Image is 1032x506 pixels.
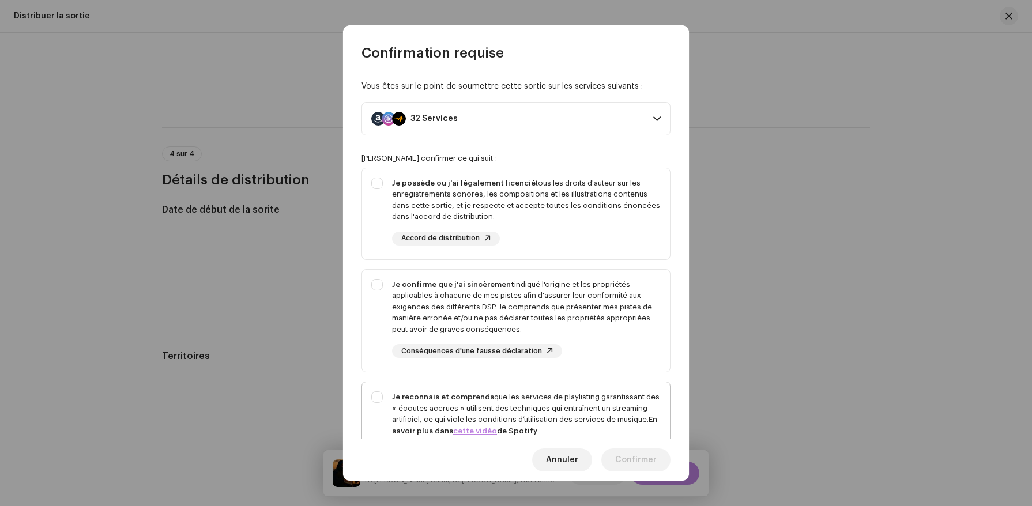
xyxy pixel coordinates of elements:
[615,448,657,471] span: Confirmer
[392,179,536,187] strong: Je possède ou j'ai légalement licencié
[361,382,671,492] p-togglebutton: Je reconnais et comprendsque les services de playlisting garantissant des « écoutes accrues » uti...
[532,448,592,471] button: Annuler
[361,154,671,163] div: [PERSON_NAME] confirmer ce qui suit :
[392,281,514,288] strong: Je confirme que j'ai sincèrement
[361,44,504,62] span: Confirmation requise
[601,448,671,471] button: Confirmer
[392,391,661,436] div: que les services de playlisting garantissant des « écoutes accrues » utilisent des techniques qui...
[361,81,671,93] div: Vous êtes sur le point de soumettre cette sortie sur les services suivants :
[392,178,661,222] div: tous les droits d'auteur sur les enregistrements sonores, les compositions et les illustrations c...
[410,114,458,123] div: 32 Services
[392,393,494,401] strong: Je reconnais et comprends
[401,235,480,242] span: Accord de distribution
[361,102,671,135] p-accordion-header: 32 Services
[453,427,497,435] a: cette vidéo
[546,448,578,471] span: Annuler
[392,279,661,335] div: indiqué l'origine et les propriétés applicables à chacune de mes pistes afin d'assurer leur confo...
[361,168,671,260] p-togglebutton: Je possède ou j'ai légalement licenciétous les droits d'auteur sur les enregistrements sonores, l...
[401,348,542,355] span: Conséquences d'une fausse déclaration
[361,269,671,373] p-togglebutton: Je confirme que j'ai sincèrementindiqué l'origine et les propriétés applicables à chacune de mes ...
